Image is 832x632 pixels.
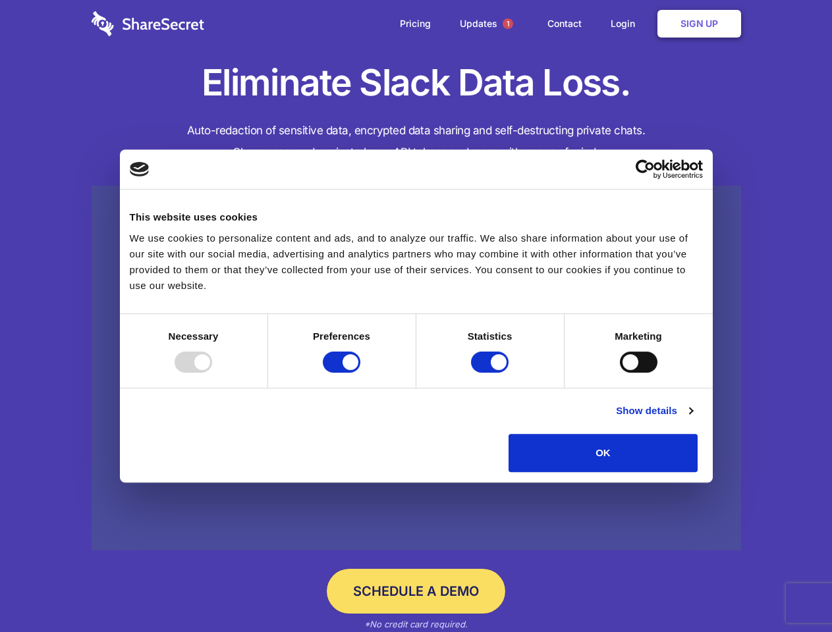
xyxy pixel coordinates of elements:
a: Sign Up [657,10,741,38]
span: 1 [503,18,513,29]
img: logo-wordmark-white-trans-d4663122ce5f474addd5e946df7df03e33cb6a1c49d2221995e7729f52c070b2.svg [92,11,204,36]
a: Contact [534,3,595,44]
div: This website uses cookies [130,209,703,225]
a: Pricing [387,3,444,44]
a: Show details [616,403,692,419]
a: Usercentrics Cookiebot - opens in a new window [588,159,703,179]
img: logo [130,162,150,176]
strong: Statistics [468,330,513,342]
a: Login [597,3,655,44]
strong: Preferences [313,330,370,342]
em: *No credit card required. [364,619,468,629]
h4: Auto-redaction of sensitive data, encrypted data sharing and self-destructing private chats. Shar... [92,120,741,163]
button: OK [509,434,698,472]
strong: Marketing [615,330,662,342]
a: Wistia video thumbnail [92,186,741,551]
div: We use cookies to personalize content and ads, and to analyze our traffic. We also share informat... [130,230,703,294]
strong: Necessary [169,330,219,342]
h1: Eliminate Slack Data Loss. [92,59,741,107]
a: Schedule a Demo [327,569,505,614]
